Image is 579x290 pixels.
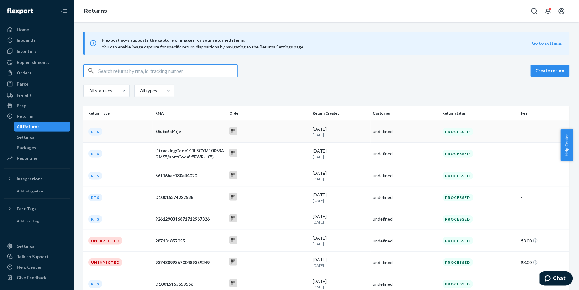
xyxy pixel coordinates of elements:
[443,280,473,288] div: Processed
[313,154,368,159] p: [DATE]
[313,235,368,246] div: [DATE]
[4,101,70,111] a: Prep
[88,258,122,266] div: Unexpected
[17,113,33,119] div: Returns
[313,241,368,246] p: [DATE]
[17,275,47,281] div: Give Feedback
[17,81,30,87] div: Parcel
[373,259,438,266] div: undefined
[58,5,70,17] button: Close Navigation
[4,252,70,262] button: Talk to Support
[313,220,368,225] p: [DATE]
[443,150,473,158] div: Processed
[17,124,40,130] div: All Returns
[17,145,36,151] div: Packages
[102,36,532,44] span: Flexport now supports the capture of images for your returned items.
[443,172,473,180] div: Processed
[17,176,43,182] div: Integrations
[17,155,37,161] div: Reporting
[519,230,570,252] td: $3.00
[313,257,368,268] div: [DATE]
[521,173,565,179] div: -
[373,238,438,244] div: undefined
[17,70,31,76] div: Orders
[17,37,35,43] div: Inbounds
[313,278,368,290] div: [DATE]
[540,271,573,287] iframe: Opens a widget where you can chat to one of our agents
[443,194,473,201] div: Processed
[313,148,368,159] div: [DATE]
[155,173,224,179] div: 56116bac130e44020
[88,194,102,201] div: RTS
[4,57,70,67] a: Replenishments
[17,134,35,140] div: Settings
[17,59,49,65] div: Replenishments
[7,8,33,14] img: Flexport logo
[88,128,102,136] div: RTS
[521,216,565,222] div: -
[313,284,368,290] p: [DATE]
[521,128,565,135] div: -
[521,194,565,200] div: -
[140,88,156,94] div: All types
[227,106,310,121] th: Order
[155,216,224,222] div: 9261290316871712967326
[17,264,42,270] div: Help Center
[79,2,112,20] ol: breadcrumbs
[313,213,368,225] div: [DATE]
[313,176,368,182] p: [DATE]
[4,111,70,121] a: Returns
[102,44,304,49] span: You can enable image capture for specific return dispositions by navigating to the Returns Settin...
[532,40,562,46] button: Go to settings
[17,103,26,109] div: Prep
[373,194,438,200] div: undefined
[17,92,32,98] div: Freight
[310,106,370,121] th: Return Created
[4,90,70,100] a: Freight
[561,129,573,161] button: Help Center
[4,216,70,226] a: Add Fast Tag
[313,126,368,137] div: [DATE]
[17,188,44,194] div: Add Integration
[521,151,565,157] div: -
[521,281,565,287] div: -
[4,204,70,214] button: Fast Tags
[371,106,440,121] th: Customer
[17,206,36,212] div: Fast Tags
[17,218,39,224] div: Add Fast Tag
[373,216,438,222] div: undefined
[443,215,473,223] div: Processed
[313,170,368,182] div: [DATE]
[443,128,473,136] div: Processed
[313,263,368,268] p: [DATE]
[4,68,70,78] a: Orders
[4,35,70,45] a: Inbounds
[17,48,36,54] div: Inventory
[155,148,224,160] div: {"trackingCode":"1LSCYM10053AGM5","sortCode":"EWR-L0"}
[88,280,102,288] div: RTS
[14,132,71,142] a: Settings
[14,143,71,153] a: Packages
[440,106,519,121] th: Return status
[155,238,224,244] div: 287131857055
[17,27,29,33] div: Home
[4,186,70,196] a: Add Integration
[519,252,570,273] td: $3.00
[4,262,70,272] a: Help Center
[17,243,34,249] div: Settings
[14,122,71,132] a: All Returns
[443,237,473,245] div: Processed
[519,106,570,121] th: Fee
[373,173,438,179] div: undefined
[88,237,122,245] div: Unexpected
[528,5,541,17] button: Open Search Box
[542,5,554,17] button: Open notifications
[4,174,70,184] button: Integrations
[153,106,227,121] th: RMA
[88,150,102,158] div: RTS
[443,258,473,266] div: Processed
[4,79,70,89] a: Parcel
[84,7,107,14] a: Returns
